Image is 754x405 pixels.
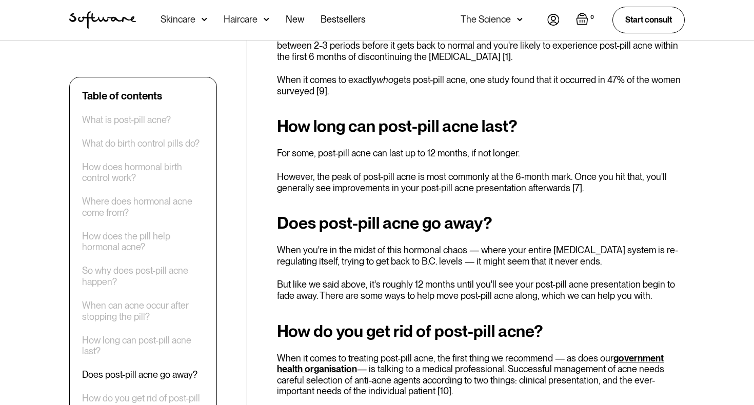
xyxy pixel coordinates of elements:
[588,13,596,22] div: 0
[82,231,204,253] a: How does the pill help hormonal acne?
[69,11,136,29] a: home
[576,13,596,27] a: Open empty cart
[82,300,204,322] a: When can acne occur after stopping the pill?
[82,266,204,288] a: So why does post-pill acne happen?
[277,74,685,96] p: When it comes to exactly gets post-pill acne, one study found that it occurred in 47% of the wome...
[612,7,685,33] a: Start consult
[82,196,204,218] a: Where does hormonal acne come from?
[277,171,685,193] p: However, the peak of post-pill acne is most commonly at the 6-month mark. Once you hit that, you'...
[277,29,685,62] p: Your body will take a while to sort itself out with everything hormonal. Your natural cycle might...
[376,74,393,85] em: who
[82,114,171,126] a: What is post-pill acne?
[82,90,162,102] div: Table of contents
[277,279,685,301] p: But like we said above, it's roughly 12 months until you'll see your post-pill acne presentation ...
[161,14,195,25] div: Skincare
[277,214,685,232] h2: Does post-pill acne go away?
[277,322,685,340] h2: How do you get rid of post-pill acne?
[82,138,200,149] a: What do birth control pills do?
[517,14,523,25] img: arrow down
[277,245,685,267] p: When you're in the midst of this hormonal chaos — where your entire [MEDICAL_DATA] system is re-r...
[202,14,207,25] img: arrow down
[264,14,269,25] img: arrow down
[82,161,204,184] a: How does hormonal birth control work?
[82,335,204,357] a: How long can post-pill acne last?
[277,353,664,375] a: government health organisation
[277,148,685,159] p: For some, post-pill acne can last up to 12 months, if not longer.
[277,117,685,135] h2: How long can post-pill acne last?
[69,11,136,29] img: Software Logo
[224,14,257,25] div: Haircare
[82,370,197,381] a: Does post-pill acne go away?
[461,14,511,25] div: The Science
[277,353,685,397] p: When it comes to treating post-pill acne, the first thing we recommend — as does our — is talking...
